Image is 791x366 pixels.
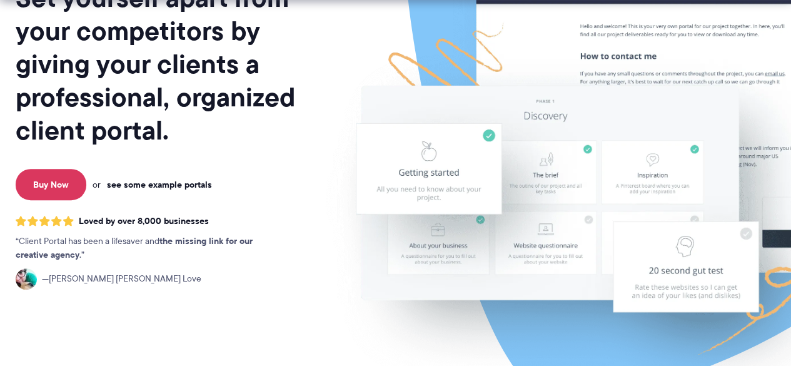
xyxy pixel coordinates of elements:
span: or [93,179,101,190]
a: see some example portals [107,179,212,190]
span: Loved by over 8,000 businesses [79,216,209,226]
p: Client Portal has been a lifesaver and . [16,235,278,262]
strong: the missing link for our creative agency [16,234,253,262]
a: Buy Now [16,169,86,200]
span: [PERSON_NAME] [PERSON_NAME] Love [42,272,201,286]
